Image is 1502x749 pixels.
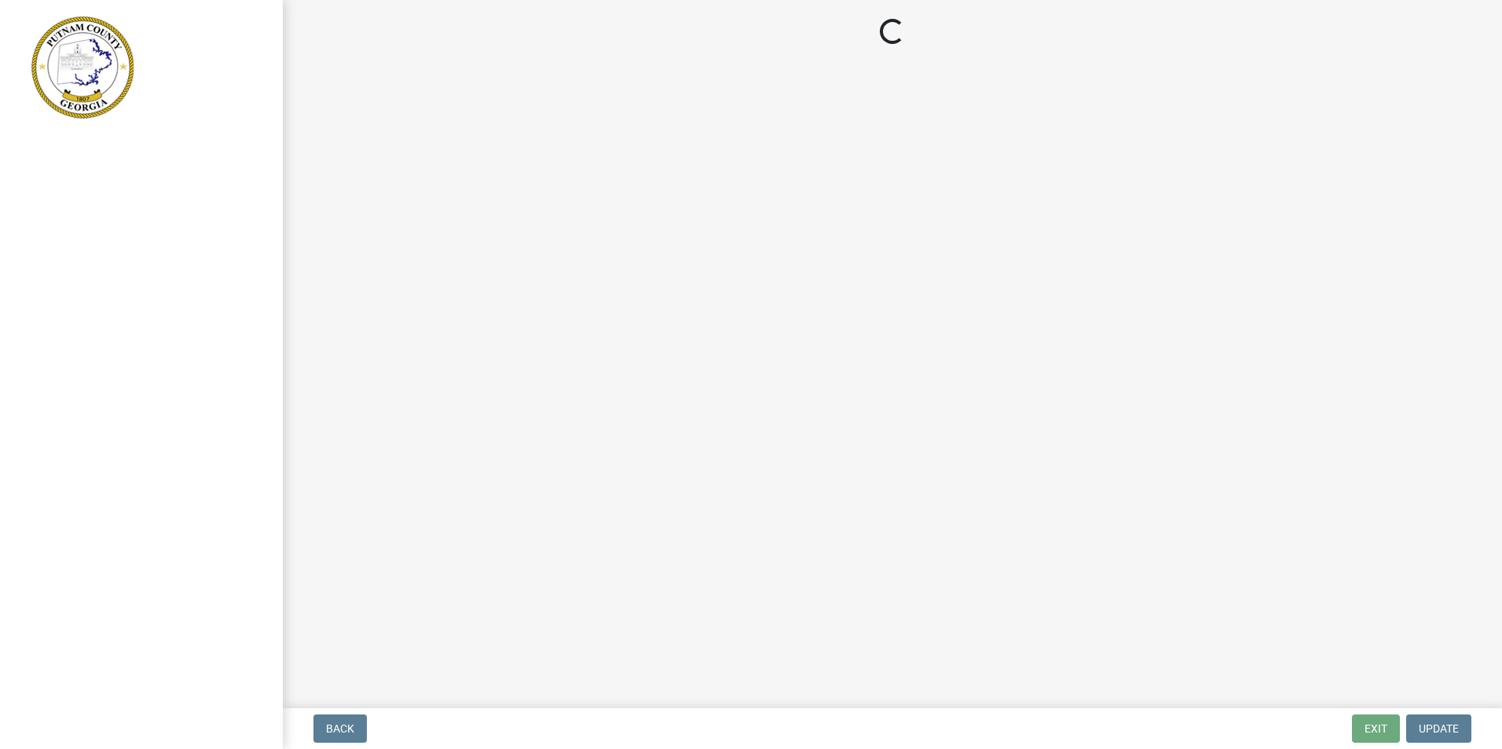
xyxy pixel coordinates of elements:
[313,714,367,743] button: Back
[1406,714,1471,743] button: Update
[1419,722,1459,735] span: Update
[31,16,134,119] img: Putnam County, Georgia
[326,722,354,735] span: Back
[1352,714,1400,743] button: Exit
